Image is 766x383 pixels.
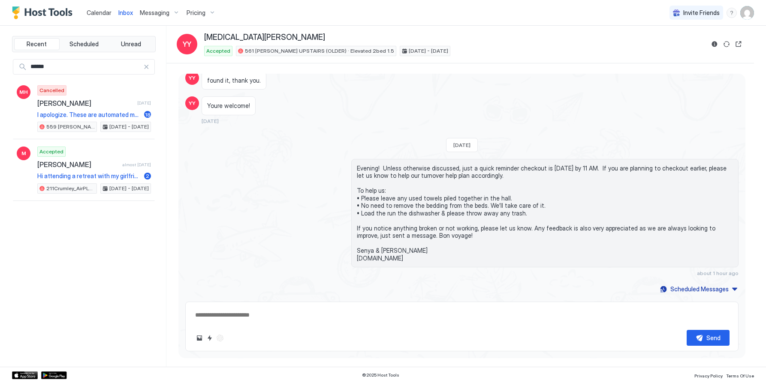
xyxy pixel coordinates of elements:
span: Unread [121,40,141,48]
span: Messaging [140,9,169,17]
span: YY [183,39,191,49]
span: Privacy Policy [694,373,723,378]
a: Host Tools Logo [12,6,76,19]
span: Recent [27,40,47,48]
button: Scheduled [61,38,107,50]
span: Cancelled [39,87,64,94]
span: Hi attending a retreat with my girlfriends [37,172,141,180]
span: 18 [145,111,151,118]
button: Scheduled Messages [659,283,739,295]
span: 211Crumley_AirPLUS [46,185,95,192]
div: User profile [740,6,754,20]
a: Terms Of Use [726,371,754,380]
a: Inbox [118,8,133,17]
span: [DATE] - [DATE] [109,185,149,192]
span: [DATE] [453,142,470,148]
div: tab-group [12,36,156,52]
span: [DATE] [202,118,219,124]
a: App Store [12,371,38,379]
span: [PERSON_NAME] [37,160,119,169]
span: [MEDICAL_DATA][PERSON_NAME] [204,33,325,42]
span: found it, thank you. [207,77,261,84]
iframe: Intercom live chat [9,354,29,374]
button: Send [687,330,730,346]
span: [DATE] [137,100,151,106]
span: almost [DATE] [122,162,151,168]
span: Accepted [39,148,63,156]
button: Open reservation [733,39,744,49]
span: Pricing [187,9,205,17]
button: Reservation information [709,39,720,49]
span: 561 [PERSON_NAME] UPSTAIRS (OLDER) · Elevated 2bed 1.5 [245,47,394,55]
button: Sync reservation [721,39,732,49]
span: Scheduled [69,40,99,48]
span: © 2025 Host Tools [362,372,399,378]
span: YY [189,74,196,82]
span: YY [189,99,196,107]
span: MH [19,88,28,96]
a: Privacy Policy [694,371,723,380]
span: [PERSON_NAME] [37,99,134,108]
span: Evening! Unless otherwise discussed, just a quick reminder checkout is [DATE] by 11 AM. If you ar... [357,165,733,262]
a: Google Play Store [41,371,67,379]
span: M [21,150,26,157]
button: Unread [108,38,154,50]
button: Quick reply [205,333,215,343]
span: Invite Friends [683,9,720,17]
span: Calendar [87,9,112,16]
span: Youre welcome! [207,102,250,110]
span: Accepted [206,47,230,55]
a: Calendar [87,8,112,17]
span: 559 [PERSON_NAME] #1 _ DOWN _OLD [46,123,95,131]
span: 2 [146,173,149,179]
div: menu [727,8,737,18]
span: [DATE] - [DATE] [109,123,149,131]
span: [DATE] - [DATE] [409,47,448,55]
span: I apologize. These are automated messages. Please disregard. [37,111,141,119]
div: Send [706,333,721,342]
span: Terms Of Use [726,373,754,378]
span: about 1 hour ago [697,270,739,276]
button: Recent [14,38,60,50]
span: Inbox [118,9,133,16]
div: Scheduled Messages [670,284,729,293]
button: Upload image [194,333,205,343]
input: Input Field [27,60,143,74]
